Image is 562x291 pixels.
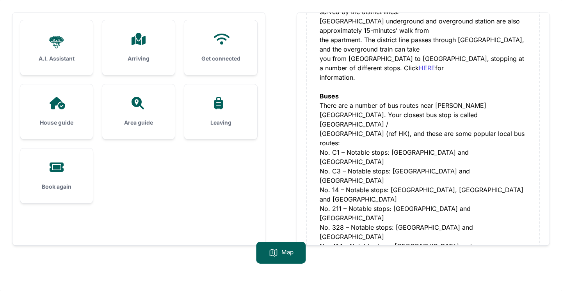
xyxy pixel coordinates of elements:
[20,20,93,75] a: A.I. Assistant
[33,183,80,191] h3: Book again
[33,55,80,62] h3: A.I. Assistant
[102,84,175,139] a: Area guide
[115,119,162,127] h3: Area guide
[197,55,244,62] h3: Get connected
[320,92,339,100] strong: Buses
[281,248,293,257] p: Map
[102,20,175,75] a: Arriving
[115,55,162,62] h3: Arriving
[20,148,93,203] a: Book again
[419,64,435,72] a: HERE
[184,84,257,139] a: Leaving
[197,119,244,127] h3: Leaving
[20,84,93,139] a: House guide
[184,20,257,75] a: Get connected
[33,119,80,127] h3: House guide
